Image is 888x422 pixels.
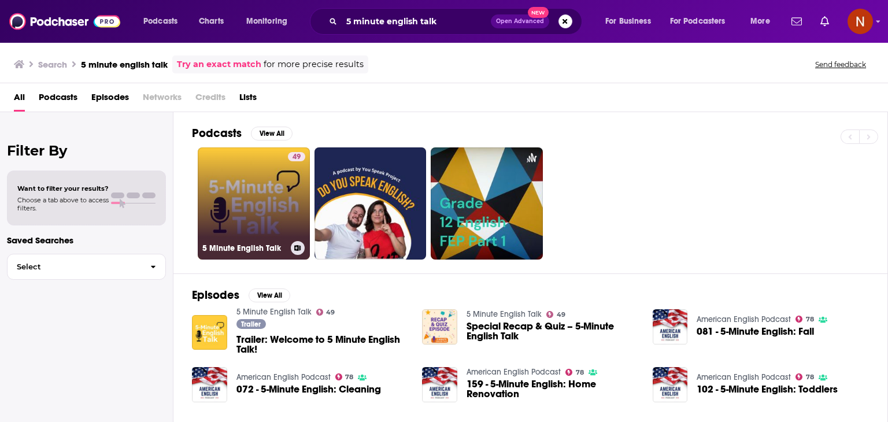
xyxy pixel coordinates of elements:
span: For Business [605,13,651,29]
a: American English Podcast [467,367,561,377]
button: View All [249,288,290,302]
span: 49 [557,312,565,317]
span: Logged in as AdelNBM [848,9,873,34]
a: 159 - 5-Minute English: Home Renovation [467,379,639,399]
a: Try an exact match [177,58,261,71]
span: Podcasts [143,13,177,29]
span: Charts [199,13,224,29]
img: Special Recap & Quiz – 5-Minute English Talk [422,309,457,345]
a: 102 - 5-Minute English: Toddlers [697,384,838,394]
a: Special Recap & Quiz – 5-Minute English Talk [467,321,639,341]
button: open menu [238,12,302,31]
button: View All [251,127,293,140]
a: 081 - 5-Minute English: Fall [697,327,814,336]
a: Show notifications dropdown [816,12,834,31]
h2: Episodes [192,288,239,302]
button: open menu [663,12,742,31]
button: open menu [135,12,193,31]
h2: Podcasts [192,126,242,140]
span: Select [8,263,141,271]
img: Trailer: Welcome to 5 Minute English Talk! [192,315,227,350]
span: for more precise results [264,58,364,71]
a: 78 [795,316,814,323]
img: 072 - 5-Minute English: Cleaning [192,367,227,402]
a: 495 Minute English Talk [198,147,310,260]
button: Select [7,254,166,280]
span: New [528,7,549,18]
a: 072 - 5-Minute English: Cleaning [236,384,381,394]
span: 49 [293,151,301,163]
a: PodcastsView All [192,126,293,140]
a: American English Podcast [236,372,331,382]
a: 78 [565,369,584,376]
input: Search podcasts, credits, & more... [342,12,491,31]
span: Choose a tab above to access filters. [17,196,109,212]
img: User Profile [848,9,873,34]
a: All [14,88,25,112]
a: 78 [335,373,354,380]
span: 49 [326,310,335,315]
h2: Filter By [7,142,166,159]
img: 081 - 5-Minute English: Fall [653,309,688,345]
div: Search podcasts, credits, & more... [321,8,593,35]
a: Podcasts [39,88,77,112]
a: 5 Minute English Talk [236,307,312,317]
a: American English Podcast [697,372,791,382]
span: Want to filter your results? [17,184,109,193]
a: EpisodesView All [192,288,290,302]
span: Networks [143,88,182,112]
span: Monitoring [246,13,287,29]
span: For Podcasters [670,13,726,29]
h3: 5 minute english talk [81,59,168,70]
span: 78 [806,375,814,380]
a: American English Podcast [697,314,791,324]
button: open menu [597,12,665,31]
img: Podchaser - Follow, Share and Rate Podcasts [9,10,120,32]
img: 102 - 5-Minute English: Toddlers [653,367,688,402]
a: 78 [795,373,814,380]
button: Send feedback [812,60,869,69]
span: Open Advanced [496,18,544,24]
button: open menu [742,12,785,31]
span: Trailer [241,321,261,328]
a: Episodes [91,88,129,112]
a: 49 [288,152,305,161]
a: 5 Minute English Talk [467,309,542,319]
img: 159 - 5-Minute English: Home Renovation [422,367,457,402]
a: Trailer: Welcome to 5 Minute English Talk! [236,335,409,354]
a: Show notifications dropdown [787,12,806,31]
p: Saved Searches [7,235,166,246]
span: More [750,13,770,29]
span: Credits [195,88,225,112]
a: Lists [239,88,257,112]
a: 49 [546,311,565,318]
a: Charts [191,12,231,31]
span: 78 [806,317,814,322]
h3: 5 Minute English Talk [202,243,286,253]
button: Open AdvancedNew [491,14,549,28]
a: 49 [316,309,335,316]
span: 78 [576,370,584,375]
h3: Search [38,59,67,70]
button: Show profile menu [848,9,873,34]
span: 78 [345,375,353,380]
